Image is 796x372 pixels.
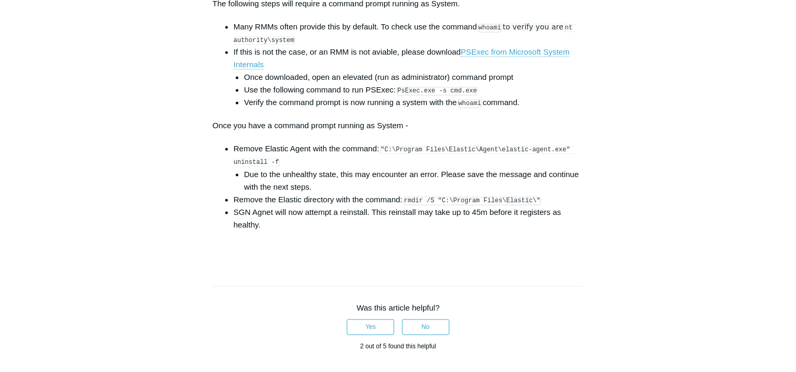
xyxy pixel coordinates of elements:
li: Use the following command to run PSExec: [244,84,584,96]
li: Remove the Elastic directory with the command: [234,193,584,206]
code: whoami [478,24,501,32]
code: "C:\Program Files\Elastic\Agent\elastic-agent.exe" uninstall -f [234,146,574,167]
code: rmdir /S "C:\Program Files\Elastic\" [404,197,541,205]
button: This article was helpful [347,319,394,335]
span: 2 out of 5 found this helpful [360,343,436,350]
p: Once you have a command prompt running as System - [213,119,584,132]
li: Verify the command prompt is now running a system with the command. [244,96,584,109]
span: to verify you are [502,23,563,31]
span: Was this article helpful? [357,303,440,312]
li: Due to the unhealthy state, this may encounter an error. Please save the message and continue wit... [244,168,584,193]
a: PSExec from Microsoft System Internals [234,47,570,69]
li: Many RMMs often provide this by default. To check use the command [234,20,584,46]
li: If this is not the case, or an RMM is not aviable, please download [234,46,584,109]
li: Once downloaded, open an elevated (run as administrator) command prompt [244,71,584,84]
button: This article was not helpful [402,319,449,335]
li: Remove Elastic Agent with the command: [234,142,584,193]
code: PsExec.exe -s cmd.exe [397,87,477,95]
li: SGN Agnet will now attempt a reinstall. This reinstall may take up to 45m before it registers as ... [234,206,584,231]
code: nt authority\system [234,24,577,45]
code: whoami [458,99,481,108]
